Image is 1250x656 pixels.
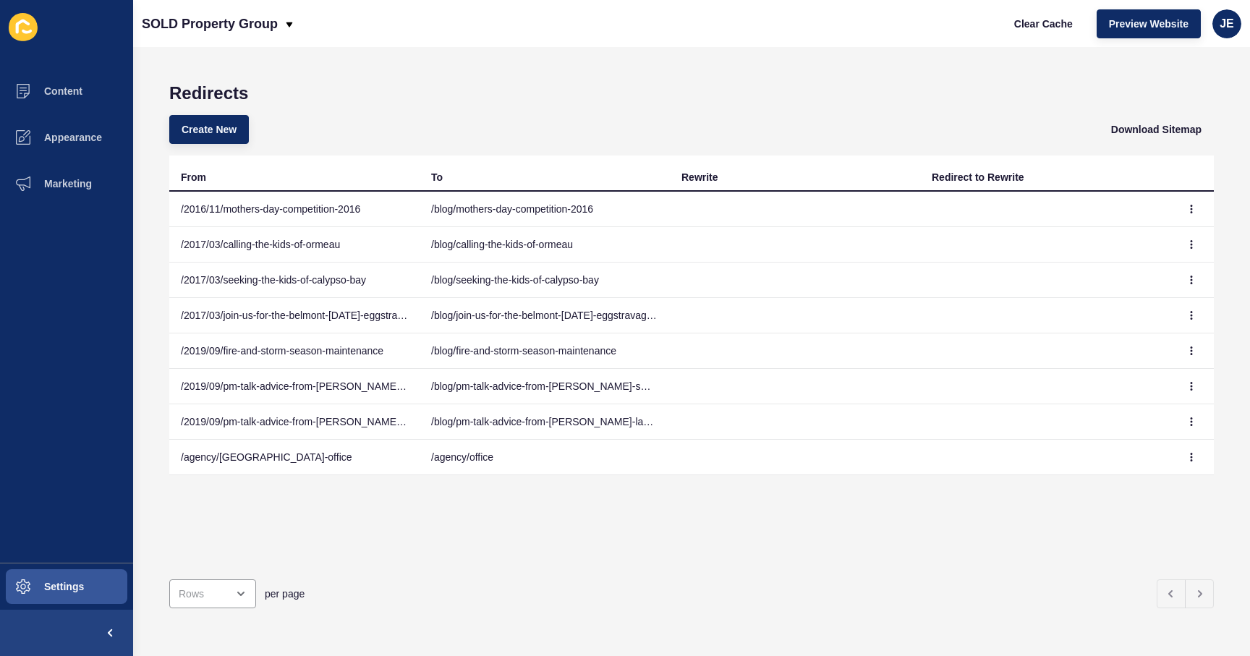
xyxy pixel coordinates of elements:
button: Clear Cache [1002,9,1085,38]
h1: Redirects [169,83,1214,103]
td: /agency/[GEOGRAPHIC_DATA]-office [169,440,420,475]
span: Download Sitemap [1111,122,1202,137]
td: /2017/03/seeking-the-kids-of-calypso-bay [169,263,420,298]
button: Preview Website [1097,9,1201,38]
p: SOLD Property Group [142,6,278,42]
span: Create New [182,122,237,137]
td: /agency/office [420,440,670,475]
button: Download Sitemap [1099,115,1214,144]
td: /2017/03/join-us-for-the-belmont-[DATE]-eggstravaganza-2-april [169,298,420,333]
span: Clear Cache [1014,17,1073,31]
span: per page [265,587,305,601]
button: Create New [169,115,249,144]
td: /blog/fire-and-storm-season-maintenance [420,333,670,369]
td: /blog/mothers-day-competition-2016 [420,192,670,227]
td: /blog/pm-talk-advice-from-[PERSON_NAME]-smoke-alarm-compliance [420,369,670,404]
td: /2019/09/fire-and-storm-season-maintenance [169,333,420,369]
td: /2017/03/calling-the-kids-of-ormeau [169,227,420,263]
td: /blog/calling-the-kids-of-ormeau [420,227,670,263]
div: From [181,170,206,184]
span: Preview Website [1109,17,1189,31]
div: open menu [169,579,256,608]
span: JE [1220,17,1234,31]
td: /2019/09/pm-talk-advice-from-[PERSON_NAME]-smoke-alarm-compliance [169,369,420,404]
td: /2016/11/mothers-day-competition-2016 [169,192,420,227]
div: To [431,170,443,184]
td: /2019/09/pm-talk-advice-from-[PERSON_NAME]-landlord-insurance [169,404,420,440]
div: Redirect to Rewrite [932,170,1024,184]
td: /blog/seeking-the-kids-of-calypso-bay [420,263,670,298]
div: Rewrite [681,170,718,184]
td: /blog/join-us-for-the-belmont-[DATE]-eggstravaganza-2-april [420,298,670,333]
td: /blog/pm-talk-advice-from-[PERSON_NAME]-landlord-insurance [420,404,670,440]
